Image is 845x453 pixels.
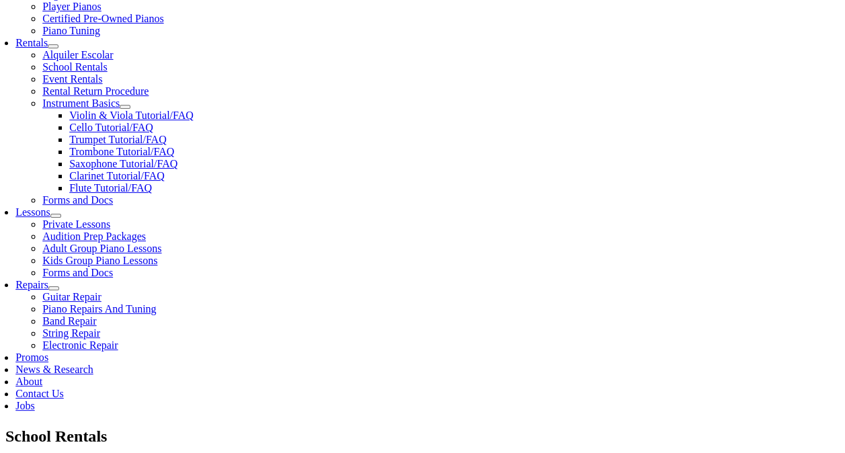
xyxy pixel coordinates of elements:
[69,110,194,121] a: Violin & Viola Tutorial/FAQ
[42,85,149,97] a: Rental Return Procedure
[15,352,48,363] a: Promos
[42,243,161,254] a: Adult Group Piano Lessons
[42,73,102,85] a: Event Rentals
[15,364,93,375] a: News & Research
[42,13,163,24] a: Certified Pre-Owned Pianos
[15,400,34,411] a: Jobs
[42,291,102,302] a: Guitar Repair
[42,194,113,206] a: Forms and Docs
[48,286,59,290] button: Open submenu of Repairs
[42,1,102,12] a: Player Pianos
[15,206,50,218] a: Lessons
[69,158,177,169] a: Saxophone Tutorial/FAQ
[69,182,152,194] a: Flute Tutorial/FAQ
[42,267,113,278] a: Forms and Docs
[15,376,42,387] a: About
[42,315,96,327] a: Band Repair
[42,25,100,36] a: Piano Tuning
[42,255,157,266] a: Kids Group Piano Lessons
[48,44,58,48] button: Open submenu of Rentals
[42,303,156,315] a: Piano Repairs And Tuning
[69,122,153,133] a: Cello Tutorial/FAQ
[42,231,146,242] a: Audition Prep Packages
[69,170,165,181] a: Clarinet Tutorial/FAQ
[69,134,166,145] a: Trumpet Tutorial/FAQ
[15,37,48,48] a: Rentals
[50,214,61,218] button: Open submenu of Lessons
[42,97,120,109] a: Instrument Basics
[42,327,100,339] a: String Repair
[42,218,110,230] a: Private Lessons
[42,61,107,73] a: School Rentals
[42,339,118,351] a: Electronic Repair
[5,425,840,448] h1: School Rentals
[15,279,48,290] a: Repairs
[42,49,113,60] a: Alquiler Escolar
[120,105,130,109] button: Open submenu of Instrument Basics
[69,146,174,157] a: Trombone Tutorial/FAQ
[15,388,64,399] a: Contact Us
[5,425,840,448] section: Page Title Bar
